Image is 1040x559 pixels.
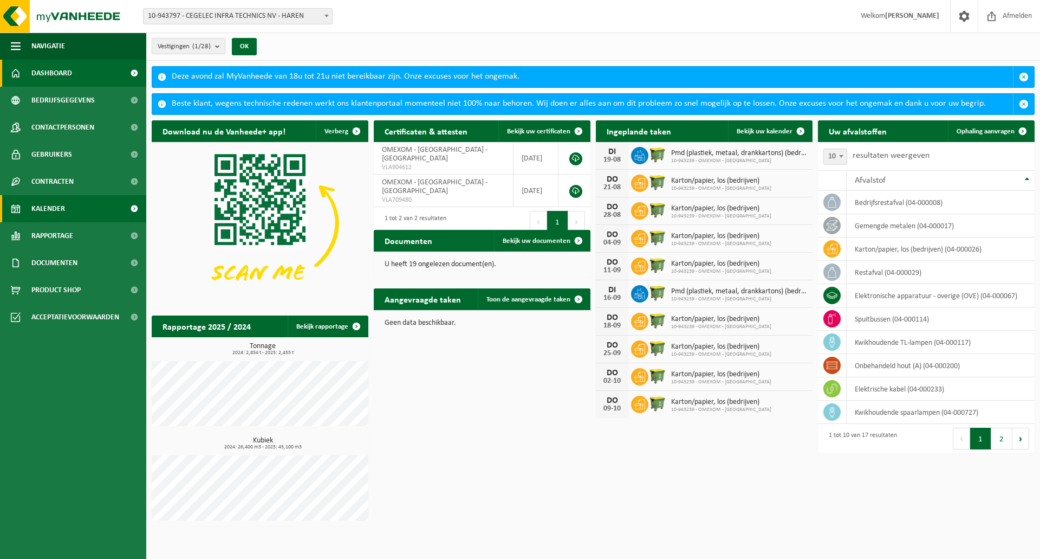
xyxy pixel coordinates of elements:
h2: Certificaten & attesten [374,120,478,142]
span: OMEXOM - [GEOGRAPHIC_DATA] - [GEOGRAPHIC_DATA] [382,146,487,163]
span: 10 [823,149,847,165]
span: 10-943239 - OMEXOM - [GEOGRAPHIC_DATA] [671,213,771,220]
div: DO [601,230,623,239]
span: 10-943239 - OMEXOM - [GEOGRAPHIC_DATA] [671,351,771,358]
span: 2024: 2,854 t - 2025: 2,455 t [157,350,368,356]
span: Contactpersonen [31,114,94,141]
td: restafval (04-000029) [847,261,1035,284]
div: 02-10 [601,377,623,385]
div: DO [601,175,623,184]
div: 1 tot 2 van 2 resultaten [379,210,446,234]
label: resultaten weergeven [853,151,929,160]
span: Toon de aangevraagde taken [486,296,570,303]
button: Previous [530,211,547,233]
button: Verberg [316,120,367,142]
a: Bekijk uw certificaten [498,120,589,142]
span: 10-943239 - OMEXOM - [GEOGRAPHIC_DATA] [671,158,807,164]
div: Beste klant, wegens technische redenen werkt ons klantenportaal momenteel niet 100% naar behoren.... [172,94,1013,114]
span: Acceptatievoorwaarden [31,304,119,331]
span: 10-943239 - OMEXOM - [GEOGRAPHIC_DATA] [671,185,771,192]
span: Bedrijfsgegevens [31,87,95,114]
p: U heeft 19 ongelezen document(en). [385,261,580,268]
a: Bekijk rapportage [288,316,367,337]
span: 10-943239 - OMEXOM - [GEOGRAPHIC_DATA] [671,268,771,275]
img: WB-1100-HPE-GN-50 [648,339,667,357]
p: Geen data beschikbaar. [385,319,580,327]
div: 21-08 [601,184,623,191]
div: 09-10 [601,405,623,413]
img: WB-1100-HPE-GN-50 [648,367,667,385]
div: 04-09 [601,239,623,247]
span: Karton/papier, los (bedrijven) [671,398,771,407]
span: Karton/papier, los (bedrijven) [671,177,771,185]
span: Contracten [31,168,74,195]
button: Previous [953,428,970,449]
button: OK [232,38,257,55]
span: 10-943239 - OMEXOM - [GEOGRAPHIC_DATA] [671,379,771,385]
span: Dashboard [31,60,72,87]
span: Afvalstof [855,176,886,185]
span: Bekijk uw documenten [503,237,570,245]
td: bedrijfsrestafval (04-000008) [847,191,1035,214]
span: Product Shop [31,277,81,304]
a: Bekijk uw documenten [494,230,589,252]
span: 10-943239 - OMEXOM - [GEOGRAPHIC_DATA] [671,241,771,247]
span: Kalender [31,195,65,222]
h2: Aangevraagde taken [374,288,472,310]
div: 19-08 [601,156,623,164]
span: Rapportage [31,222,73,249]
td: onbehandeld hout (A) (04-000200) [847,354,1035,377]
img: WB-1100-HPE-GN-50 [648,311,667,330]
button: 1 [970,428,991,449]
td: gemengde metalen (04-000017) [847,214,1035,237]
img: WB-1100-HPE-GN-50 [648,228,667,247]
span: OMEXOM - [GEOGRAPHIC_DATA] - [GEOGRAPHIC_DATA] [382,178,487,195]
div: 1 tot 10 van 17 resultaten [823,427,897,451]
span: Pmd (plastiek, metaal, drankkartons) (bedrijven) [671,287,807,296]
span: Karton/papier, los (bedrijven) [671,343,771,351]
span: Karton/papier, los (bedrijven) [671,370,771,379]
button: 1 [547,211,568,233]
span: Vestigingen [158,38,211,55]
span: Karton/papier, los (bedrijven) [671,315,771,324]
a: Ophaling aanvragen [948,120,1033,142]
span: Navigatie [31,33,65,60]
td: spuitbussen (04-000114) [847,307,1035,331]
td: kwikhoudende spaarlampen (04-000727) [847,401,1035,424]
span: VLA904612 [382,163,505,172]
div: 25-09 [601,350,623,357]
span: 10-943239 - OMEXOM - [GEOGRAPHIC_DATA] [671,407,771,413]
span: Bekijk uw certificaten [507,128,570,135]
span: Ophaling aanvragen [957,128,1015,135]
img: WB-1100-HPE-GN-50 [648,145,667,164]
button: Next [568,211,585,233]
span: Karton/papier, los (bedrijven) [671,232,771,241]
img: WB-1100-HPE-GN-50 [648,201,667,219]
td: [DATE] [513,142,558,175]
div: 11-09 [601,267,623,274]
count: (1/28) [192,43,211,50]
div: DO [601,258,623,267]
span: 10-943797 - CEGELEC INFRA TECHNICS NV - HAREN [143,8,333,24]
span: 10-943797 - CEGELEC INFRA TECHNICS NV - HAREN [144,9,332,24]
div: DI [601,286,623,294]
span: Documenten [31,249,77,277]
div: DO [601,313,623,322]
div: 16-09 [601,294,623,302]
button: Next [1012,428,1029,449]
div: DO [601,203,623,211]
h2: Rapportage 2025 / 2024 [152,316,262,337]
span: 10 [824,149,847,164]
span: Karton/papier, los (bedrijven) [671,204,771,213]
div: Deze avond zal MyVanheede van 18u tot 21u niet bereikbaar zijn. Onze excuses voor het ongemak. [172,67,1013,87]
span: 10-943239 - OMEXOM - [GEOGRAPHIC_DATA] [671,296,807,303]
td: elektronische apparatuur - overige (OVE) (04-000067) [847,284,1035,307]
span: 10-943239 - OMEXOM - [GEOGRAPHIC_DATA] [671,324,771,330]
h2: Documenten [374,230,443,251]
h2: Uw afvalstoffen [818,120,898,142]
td: karton/papier, los (bedrijven) (04-000026) [847,237,1035,261]
div: DO [601,369,623,377]
h3: Kubiek [157,437,368,450]
a: Bekijk uw kalender [728,120,811,142]
img: WB-1100-HPE-GN-50 [648,256,667,274]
